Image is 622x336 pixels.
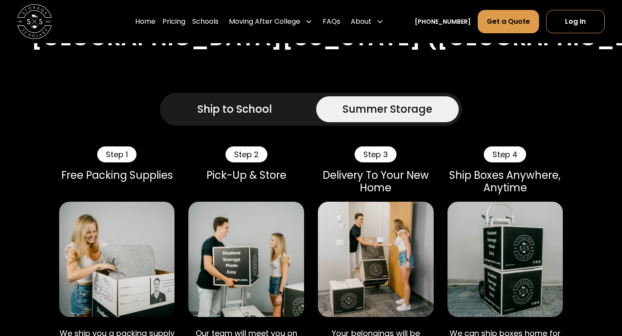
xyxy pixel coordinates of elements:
div: Step 3 [355,146,397,163]
a: Home [135,10,155,34]
a: Log In [546,10,605,33]
div: Free Packing Supplies [59,169,175,182]
img: Shipping Storage Scholars boxes. [447,202,563,317]
div: About [347,10,387,34]
div: Delivery To Your New Home [318,169,434,194]
a: Pricing [162,10,185,34]
a: FAQs [323,10,340,34]
a: [PHONE_NUMBER] [415,17,471,26]
div: Step 1 [97,146,136,163]
div: About [351,16,371,27]
a: Get a Quote [478,10,539,33]
img: Storage Scholars main logo [17,4,52,39]
img: Storage Scholars delivery. [318,202,434,317]
img: Packing a Storage Scholars box. [59,202,175,317]
div: Step 4 [484,146,526,163]
div: Moving After College [229,16,300,27]
img: Storage Scholars pick up. [188,202,304,317]
div: Moving After College [225,10,316,34]
div: Ship to School [197,101,272,117]
div: Step 2 [225,146,267,163]
div: Ship Boxes Anywhere, Anytime [447,169,563,194]
div: Pick-Up & Store [188,169,304,182]
div: Summer Storage [343,101,432,117]
a: Schools [192,10,219,34]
